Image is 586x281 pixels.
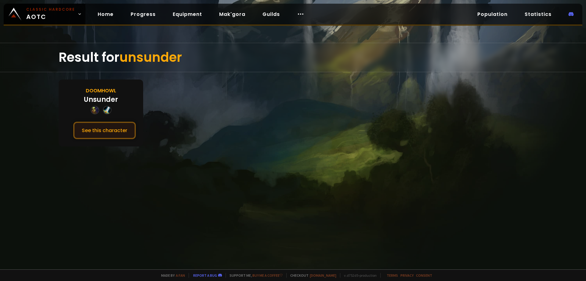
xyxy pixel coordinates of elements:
span: Made by [157,273,185,278]
div: Doomhowl [86,87,116,94]
a: Guilds [258,8,285,20]
div: Result for [59,43,527,72]
a: Privacy [400,273,414,278]
span: Support me, [226,273,283,278]
small: Classic Hardcore [26,7,75,12]
a: Progress [126,8,161,20]
a: [DOMAIN_NAME] [310,273,336,278]
span: unsunder [119,48,182,66]
span: AOTC [26,7,75,21]
a: Terms [387,273,398,278]
a: Mak'gora [214,8,250,20]
div: Unsunder [84,94,118,105]
span: Checkout [286,273,336,278]
span: v. d752d5 - production [340,273,377,278]
a: Population [472,8,512,20]
a: Buy me a coffee [252,273,283,278]
a: a fan [176,273,185,278]
a: Classic HardcoreAOTC [4,4,85,24]
button: See this character [73,122,136,139]
a: Consent [416,273,432,278]
a: Statistics [520,8,556,20]
a: Report a bug [193,273,217,278]
a: Equipment [168,8,207,20]
a: Home [93,8,118,20]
